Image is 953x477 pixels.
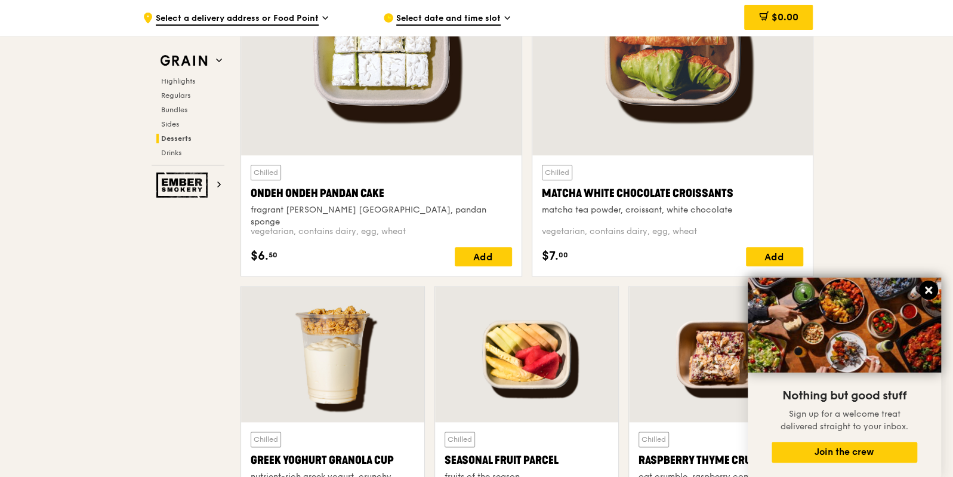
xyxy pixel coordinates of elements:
span: Select a delivery address or Food Point [156,13,319,26]
img: DSC07876-Edit02-Large.jpeg [748,278,941,373]
div: Matcha White Chocolate Croissants [542,185,803,202]
span: $7. [542,247,559,265]
span: 50 [269,250,277,260]
button: Join the crew [772,442,917,463]
div: Chilled [251,165,281,180]
span: Sides [161,120,179,128]
button: Close [919,281,938,300]
img: Ember Smokery web logo [156,173,211,198]
div: matcha tea powder, croissant, white chocolate [542,204,803,216]
div: Chilled [542,165,572,180]
span: Select date and time slot [396,13,501,26]
div: Chilled [251,432,281,447]
div: Chilled [445,432,475,447]
div: Add [746,247,803,266]
div: vegetarian, contains dairy, egg, wheat [251,226,512,238]
div: vegetarian, contains dairy, egg, wheat [542,226,803,238]
div: Greek Yoghurt Granola Cup [251,452,415,469]
span: Highlights [161,77,195,85]
span: $6. [251,247,269,265]
span: Regulars [161,91,190,100]
div: fragrant [PERSON_NAME] [GEOGRAPHIC_DATA], pandan sponge [251,204,512,228]
span: Drinks [161,149,181,157]
span: Nothing but good stuff [782,389,906,403]
div: Ondeh Ondeh Pandan Cake [251,185,512,202]
span: Desserts [161,134,192,143]
div: Seasonal Fruit Parcel [445,452,609,469]
div: Chilled [639,432,669,447]
span: $0.00 [771,11,798,23]
div: Raspberry Thyme Crumble [639,452,803,469]
img: Grain web logo [156,50,211,72]
span: Sign up for a welcome treat delivered straight to your inbox. [781,409,908,432]
span: Bundles [161,106,187,114]
span: 00 [559,250,568,260]
div: Add [455,247,512,266]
